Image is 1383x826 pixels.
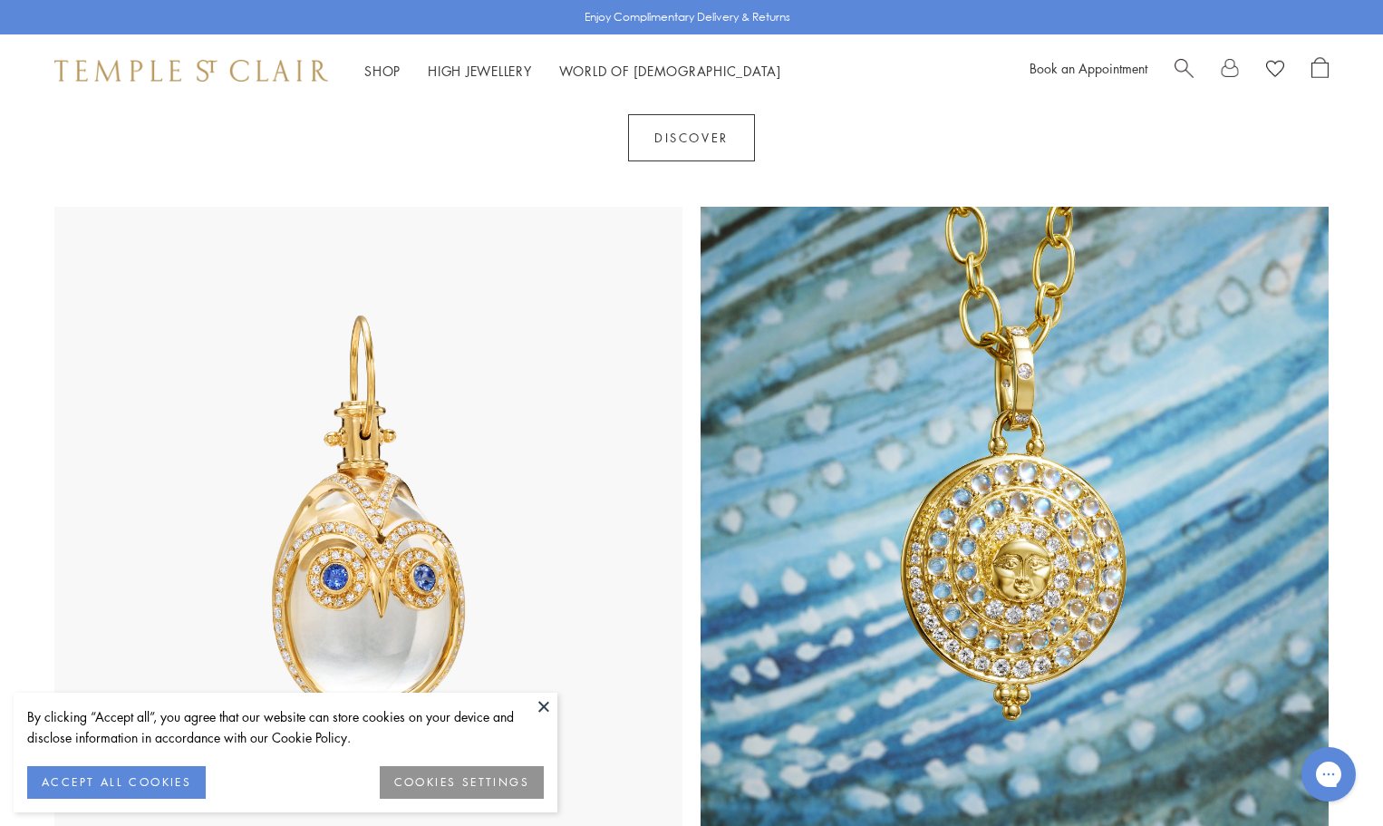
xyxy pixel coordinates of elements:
a: ShopShop [364,62,401,80]
a: Discover [628,114,755,161]
a: World of [DEMOGRAPHIC_DATA]World of [DEMOGRAPHIC_DATA] [559,62,781,80]
button: COOKIES SETTINGS [380,766,544,799]
iframe: Gorgias live chat messenger [1292,741,1365,808]
p: Enjoy Complimentary Delivery & Returns [585,8,790,26]
button: ACCEPT ALL COOKIES [27,766,206,799]
nav: Main navigation [364,60,781,83]
a: Book an Appointment [1030,59,1147,77]
img: Temple St. Clair [54,60,328,82]
a: Search [1175,57,1194,84]
a: Open Shopping Bag [1311,57,1329,84]
a: View Wishlist [1266,57,1284,84]
a: High JewelleryHigh Jewellery [428,62,532,80]
div: By clicking “Accept all”, you agree that our website can store cookies on your device and disclos... [27,706,544,748]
